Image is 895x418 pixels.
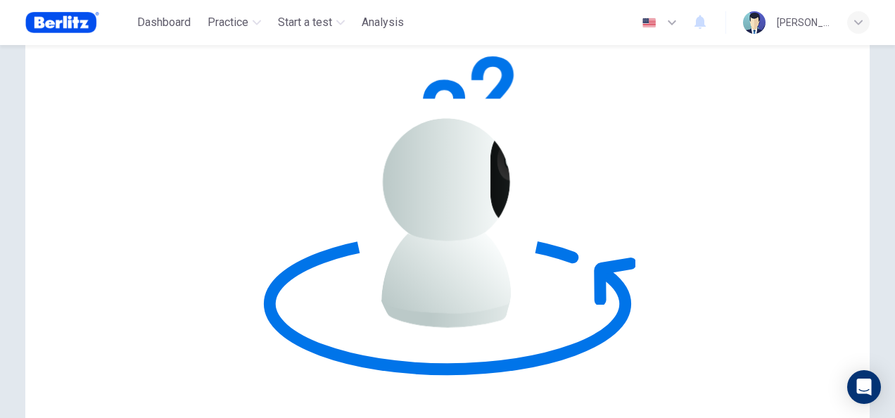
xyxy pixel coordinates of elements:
div: Open Intercom Messenger [847,370,881,404]
button: Practice [202,10,267,35]
img: Profile picture [743,11,766,34]
button: Dashboard [132,10,196,35]
button: Analysis [356,10,410,35]
div: You need a license to access this content [356,10,410,35]
span: Practice [208,14,248,31]
a: Berlitz Brasil logo [25,8,132,37]
img: Berlitz Brasil logo [25,8,99,37]
span: Analysis [362,14,404,31]
span: Dashboard [137,14,191,31]
span: Start a test [278,14,332,31]
button: Start a test [272,10,350,35]
img: en [640,18,658,28]
div: [PERSON_NAME] DOS [PERSON_NAME] [777,14,830,31]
